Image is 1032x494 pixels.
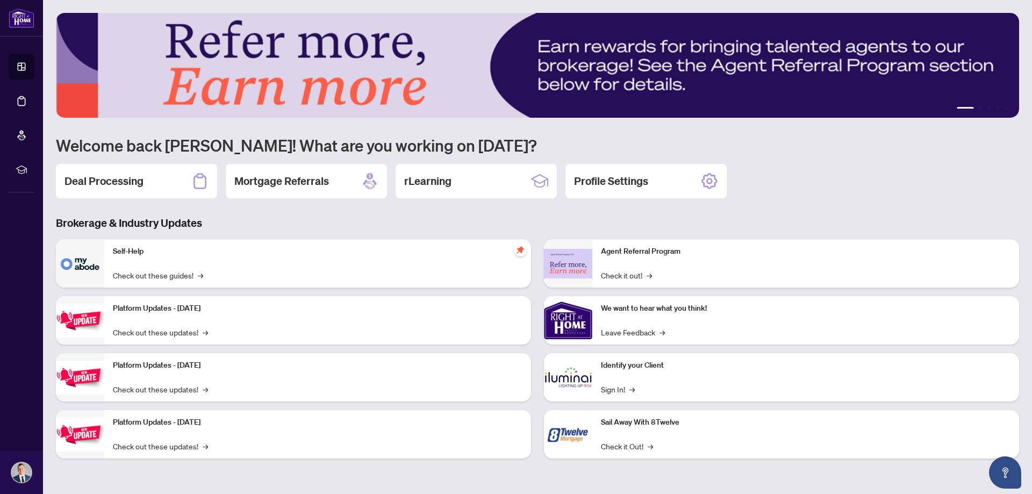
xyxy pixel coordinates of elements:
[957,107,974,111] button: 1
[574,174,648,189] h2: Profile Settings
[989,456,1021,489] button: Open asap
[11,462,32,483] img: Profile Icon
[601,269,652,281] a: Check it out!→
[198,269,203,281] span: →
[647,269,652,281] span: →
[56,239,104,288] img: Self-Help
[56,418,104,452] img: Platform Updates - June 23, 2025
[113,246,522,257] p: Self-Help
[56,135,1019,155] h1: Welcome back [PERSON_NAME]! What are you working on [DATE]?
[601,246,1010,257] p: Agent Referral Program
[601,440,653,452] a: Check it Out!→
[113,417,522,428] p: Platform Updates - [DATE]
[514,244,527,256] span: pushpin
[113,269,203,281] a: Check out these guides!→
[601,360,1010,371] p: Identify your Client
[544,249,592,278] img: Agent Referral Program
[978,107,983,111] button: 2
[544,296,592,345] img: We want to hear what you think!
[544,410,592,459] img: Sail Away With 8Twelve
[601,326,665,338] a: Leave Feedback→
[113,326,208,338] a: Check out these updates!→
[601,383,635,395] a: Sign In!→
[601,417,1010,428] p: Sail Away With 8Twelve
[995,107,1000,111] button: 4
[660,326,665,338] span: →
[56,361,104,395] img: Platform Updates - July 8, 2025
[203,383,208,395] span: →
[113,383,208,395] a: Check out these updates!→
[629,383,635,395] span: →
[1004,107,1008,111] button: 5
[113,360,522,371] p: Platform Updates - [DATE]
[404,174,451,189] h2: rLearning
[601,303,1010,314] p: We want to hear what you think!
[64,174,144,189] h2: Deal Processing
[234,174,329,189] h2: Mortgage Referrals
[56,13,1019,118] img: Slide 0
[648,440,653,452] span: →
[113,303,522,314] p: Platform Updates - [DATE]
[203,440,208,452] span: →
[203,326,208,338] span: →
[544,353,592,402] img: Identify your Client
[9,8,34,28] img: logo
[56,304,104,338] img: Platform Updates - July 21, 2025
[987,107,991,111] button: 3
[56,216,1019,231] h3: Brokerage & Industry Updates
[113,440,208,452] a: Check out these updates!→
